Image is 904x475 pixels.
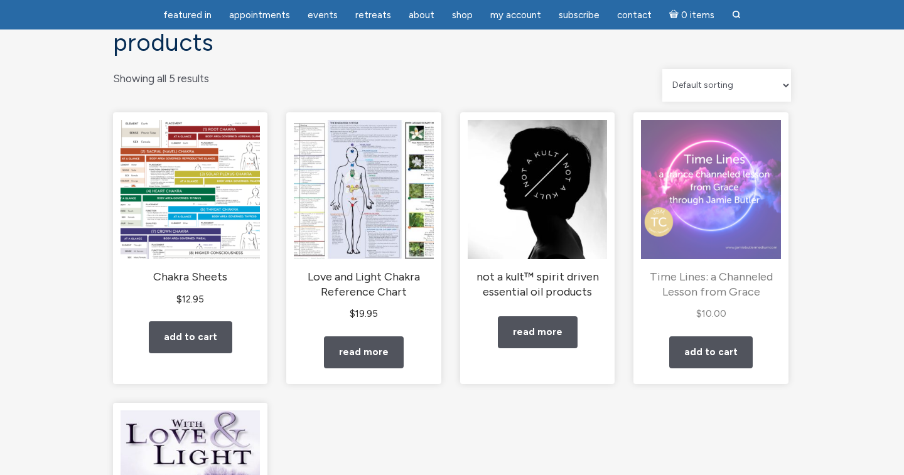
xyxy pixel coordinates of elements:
[551,3,607,28] a: Subscribe
[559,9,600,21] span: Subscribe
[350,308,378,319] bdi: 19.95
[669,9,681,21] i: Cart
[121,120,260,307] a: Chakra Sheets $12.95
[617,9,652,21] span: Contact
[350,308,355,319] span: $
[163,9,212,21] span: featured in
[452,9,473,21] span: Shop
[641,120,780,322] a: Time Lines: a Channeled Lesson from Grace $10.00
[669,336,753,368] a: Add to cart: “Time Lines: a Channeled Lesson from Grace”
[498,316,578,348] a: Read more about “not a kult™ spirit driven essential oil products”
[294,120,433,259] img: Love and Light Chakra Reference Chart
[641,120,780,259] img: Time Lines: a Channeled Lesson from Grace
[300,3,345,28] a: Events
[662,2,722,28] a: Cart0 items
[641,270,780,299] h2: Time Lines: a Channeled Lesson from Grace
[294,120,433,322] a: Love and Light Chakra Reference Chart $19.95
[222,3,298,28] a: Appointments
[113,29,791,56] h1: Products
[401,3,442,28] a: About
[176,294,182,305] span: $
[468,120,607,299] a: not a kult™ spirit driven essential oil products
[355,9,391,21] span: Retreats
[468,120,607,259] img: not a kult™ spirit driven essential oil products
[156,3,219,28] a: featured in
[324,336,404,368] a: Read more about “Love and Light Chakra Reference Chart”
[490,9,541,21] span: My Account
[348,3,399,28] a: Retreats
[121,270,260,285] h2: Chakra Sheets
[149,321,232,353] a: Add to cart: “Chakra Sheets”
[121,120,260,259] img: Chakra Sheets
[610,3,659,28] a: Contact
[113,69,209,88] p: Showing all 5 results
[696,308,726,319] bdi: 10.00
[444,3,480,28] a: Shop
[483,3,549,28] a: My Account
[681,11,714,20] span: 0 items
[409,9,434,21] span: About
[308,9,338,21] span: Events
[662,69,791,102] select: Shop order
[468,270,607,299] h2: not a kult™ spirit driven essential oil products
[176,294,204,305] bdi: 12.95
[696,308,702,319] span: $
[294,270,433,299] h2: Love and Light Chakra Reference Chart
[229,9,290,21] span: Appointments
